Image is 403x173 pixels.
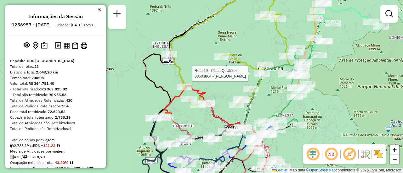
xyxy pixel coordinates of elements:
[54,41,62,51] button: Logs desbloquear sessão
[98,6,101,13] a: Clique aqui para minimizar o painel
[54,22,96,28] div: Criação: [DATE] 16:21
[10,98,101,103] div: Total de Atividades Roteirizadas:
[62,41,71,50] button: Visualizar relatório de Roteirização
[10,120,101,126] div: Total de Atividades não Roteirizadas:
[288,168,289,172] span: |
[23,155,27,159] i: Total de rotas
[79,41,88,50] button: Imprimir Rotas
[390,154,399,164] a: Zoom out
[12,22,51,28] h6: 1256957 - [DATE]
[31,144,36,148] i: Total de rotas
[373,149,383,159] img: Exibir/Ocultar setores
[10,103,101,109] div: Total de Pedidos Roteirizados:
[10,92,101,98] div: - Total não roteirizado:
[48,109,65,114] strong: 72.623,53
[342,147,357,162] span: Exibir rótulo
[10,109,101,115] div: Peso total roteirizado:
[34,64,39,69] strong: 23
[72,166,94,170] strong: (433 de 433)
[324,147,339,162] span: Ocultar NR
[10,86,101,92] div: - Total roteirizado:
[55,115,71,120] strong: 2.788,19
[383,8,395,20] a: Exibir filtros
[55,160,69,165] strong: 43,30%
[10,137,101,143] div: Total de caixas por viagem:
[70,161,73,165] em: Média calculada utilizando a maior ocupação (%Peso ou %Cubagem) de cada rota da sessão. Rotas cro...
[69,126,71,131] strong: 4
[31,41,40,51] button: Centralizar mapa no depósito ou ponto de apoio
[40,41,49,51] button: Painel de Sugestão
[10,58,101,64] div: Depósito:
[393,155,397,163] span: −
[10,154,101,160] div: 430 / 23 =
[10,64,101,69] div: Total de rotas:
[56,166,72,170] strong: 100,00%
[22,41,31,51] button: Exibir sessão original
[272,168,287,172] a: Leaflet
[66,98,72,103] strong: 430
[10,155,14,159] i: Total de Atividades
[73,121,75,125] strong: 3
[164,111,173,120] img: CDD Petropolis
[10,144,14,148] i: Cubagem total roteirizado
[35,154,45,159] strong: 18,70
[305,147,321,162] span: Ocultar deslocamento
[164,111,172,119] img: FAD CDD Petropolis
[71,41,79,50] button: Visualizar Romaneio
[27,58,74,63] strong: CDD [GEOGRAPHIC_DATA]
[271,168,403,173] div: Map data © contributors,© 2025 TomTom, Microsoft
[31,75,44,80] strong: 200:08
[10,81,101,86] div: Valor total:
[390,145,399,154] a: Zoom in
[10,69,101,75] div: Distância Total:
[10,115,101,120] div: Cubagem total roteirizado:
[28,14,83,19] h4: Informações da Sessão
[36,70,58,74] strong: 2.643,20 km
[62,104,69,108] strong: 554
[10,143,101,149] div: 2.788,19 / 23 =
[48,92,66,97] strong: R$ 955,58
[28,81,54,86] strong: R$ 364.781,40
[10,75,101,81] div: Tempo total:
[41,87,67,91] strong: R$ 363.825,82
[43,143,55,148] strong: 121,23
[57,144,60,148] i: Meta Caixas/viagem: 171,10 Diferença: -49,87
[393,146,397,154] span: +
[10,149,101,154] div: Média de Atividades por viagem:
[10,166,56,170] span: Clientes com Service Time:
[360,149,370,159] img: Fluxo de ruas
[111,8,123,22] a: Nova sessão e pesquisa
[266,126,274,134] img: 520 UDC Light Petropolis Centro
[10,126,101,132] div: Total de Pedidos não Roteirizados:
[309,168,336,172] a: OpenStreetMap
[10,160,54,165] span: Ocupação média da frota:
